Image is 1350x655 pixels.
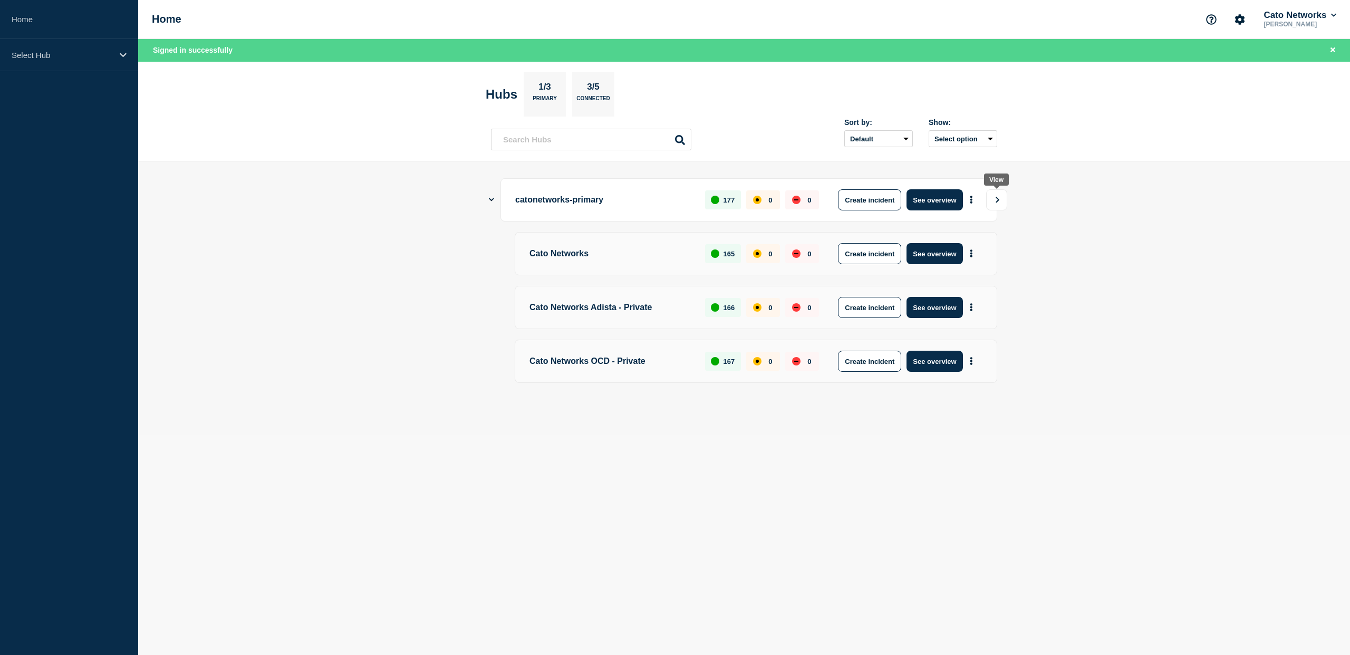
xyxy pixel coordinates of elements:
p: 165 [724,250,735,258]
button: See overview [907,243,962,264]
select: Sort by [844,130,913,147]
button: Account settings [1229,8,1251,31]
div: affected [753,249,761,258]
button: See overview [907,297,962,318]
p: Primary [533,95,557,107]
div: up [711,303,719,312]
p: Connected [576,95,610,107]
button: More actions [965,244,978,264]
button: Select option [929,130,997,147]
p: Cato Networks OCD - Private [529,351,693,372]
input: Search Hubs [491,129,691,150]
div: View [989,176,1004,184]
p: [PERSON_NAME] [1261,21,1338,28]
div: affected [753,196,761,204]
div: affected [753,357,761,365]
div: down [792,357,801,365]
div: down [792,196,801,204]
p: Cato Networks [529,243,693,264]
button: More actions [965,190,978,210]
button: View [986,189,1007,210]
p: 167 [724,358,735,365]
button: Show Connected Hubs [489,196,494,204]
h1: Home [152,13,181,25]
div: down [792,249,801,258]
p: Cato Networks Adista - Private [529,297,693,318]
button: Create incident [838,243,901,264]
p: 0 [768,304,772,312]
div: up [711,357,719,365]
h2: Hubs [486,87,517,102]
button: Create incident [838,297,901,318]
button: Cato Networks [1261,10,1338,21]
div: affected [753,303,761,312]
p: 3/5 [583,82,604,95]
div: Sort by: [844,118,913,127]
p: 1/3 [535,82,555,95]
span: Signed in successfully [153,46,233,54]
button: Create incident [838,351,901,372]
p: 0 [807,304,811,312]
button: Close banner [1326,44,1339,56]
div: down [792,303,801,312]
p: 0 [768,250,772,258]
p: 0 [807,196,811,204]
p: 0 [768,358,772,365]
p: 0 [768,196,772,204]
div: up [711,249,719,258]
button: Create incident [838,189,901,210]
p: 177 [724,196,735,204]
button: Support [1200,8,1222,31]
button: More actions [965,298,978,317]
button: See overview [907,189,962,210]
button: See overview [907,351,962,372]
p: catonetworks-primary [515,189,693,210]
p: 0 [807,358,811,365]
button: More actions [965,352,978,371]
p: 166 [724,304,735,312]
div: Show: [929,118,997,127]
div: up [711,196,719,204]
p: Select Hub [12,51,113,60]
p: 0 [807,250,811,258]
